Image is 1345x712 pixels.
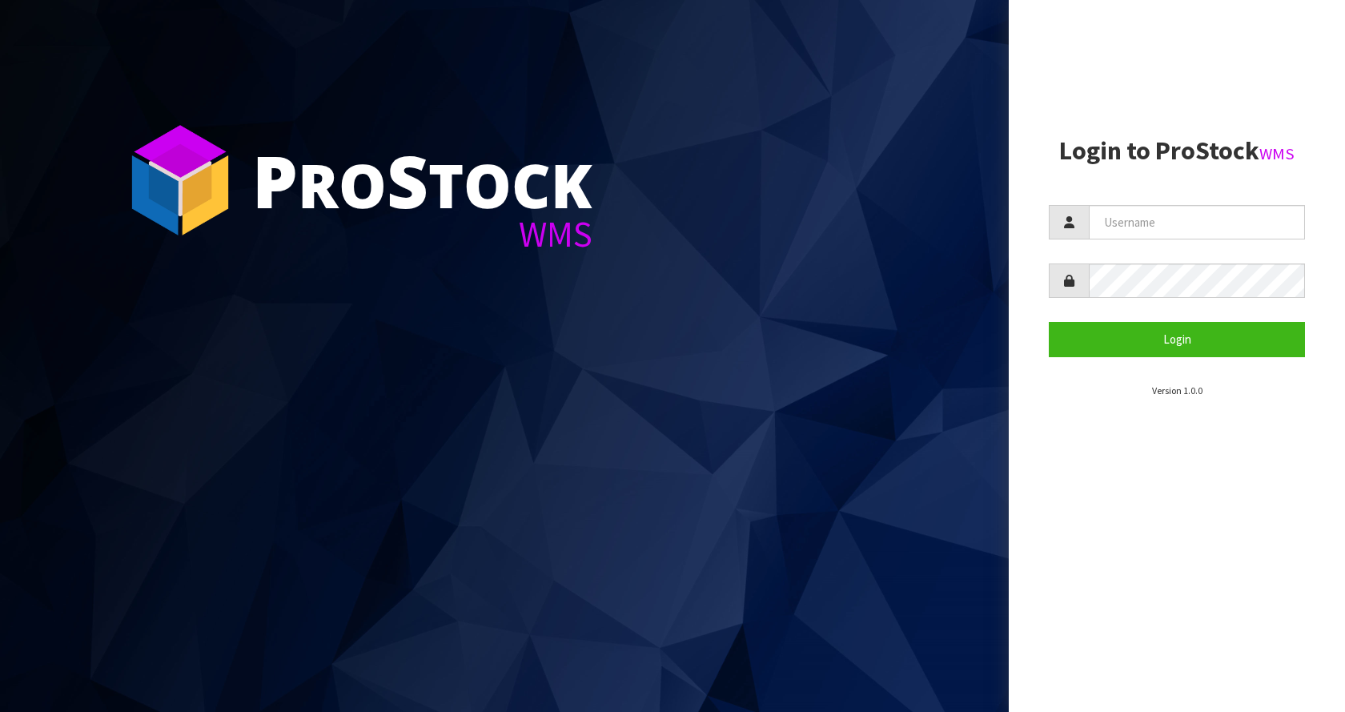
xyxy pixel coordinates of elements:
span: S [387,131,428,229]
div: WMS [252,216,592,252]
button: Login [1049,322,1305,356]
small: Version 1.0.0 [1152,384,1202,396]
div: ro tock [252,144,592,216]
input: Username [1089,205,1305,239]
h2: Login to ProStock [1049,137,1305,165]
span: P [252,131,298,229]
small: WMS [1259,143,1295,164]
img: ProStock Cube [120,120,240,240]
